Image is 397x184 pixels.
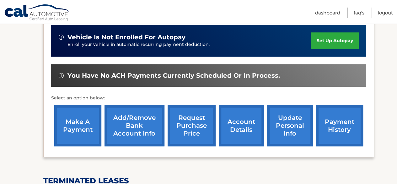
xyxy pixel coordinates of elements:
a: Dashboard [315,8,340,18]
span: vehicle is not enrolled for autopay [67,33,185,41]
a: payment history [316,105,363,146]
p: Enroll your vehicle in automatic recurring payment deduction. [67,41,311,48]
a: Logout [378,8,393,18]
a: FAQ's [354,8,364,18]
span: You have no ACH payments currently scheduled or in process. [67,72,280,80]
a: update personal info [267,105,313,146]
a: Cal Automotive [4,4,70,22]
a: Add/Remove bank account info [105,105,164,146]
img: alert-white.svg [59,35,64,40]
a: account details [219,105,264,146]
a: set up autopay [311,32,358,49]
a: make a payment [54,105,101,146]
a: request purchase price [168,105,216,146]
p: Select an option below: [51,94,366,102]
img: alert-white.svg [59,73,64,78]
